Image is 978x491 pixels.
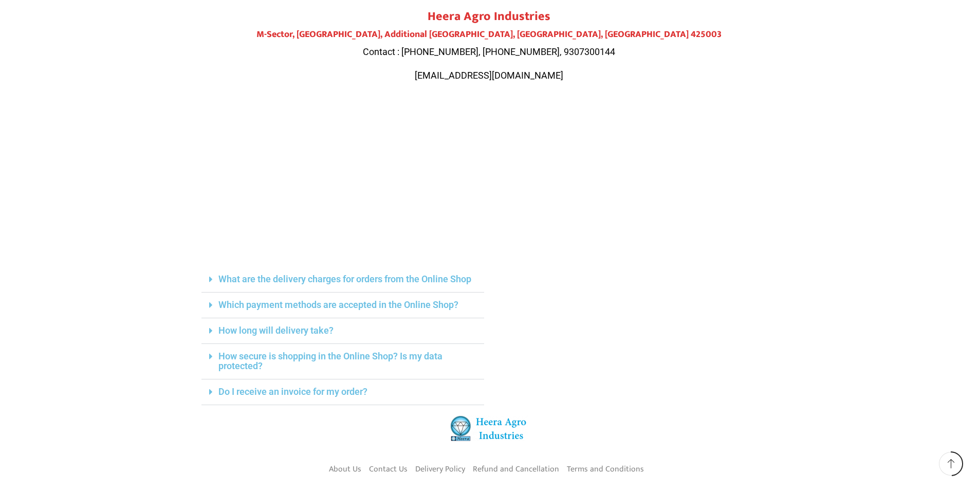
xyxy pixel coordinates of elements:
[369,460,408,478] a: Contact Us
[415,460,465,478] a: Delivery Policy
[218,325,334,336] a: How long will delivery take?
[218,274,471,284] a: What are the delivery charges for orders from the Online Shop
[201,267,484,293] div: What are the delivery charges for orders from the Online Shop
[201,293,484,318] div: Which payment methods are accepted in the Online Shop?
[363,46,615,57] span: Contact : [PHONE_NUMBER], [PHONE_NUMBER], 9307300144
[201,102,777,257] iframe: Plot No.119, M-Sector, Patil Nagar, MIDC, Jalgaon, Maharashtra 425003
[201,318,484,344] div: How long will delivery take?
[473,460,559,478] a: Refund and Cancellation
[329,460,361,478] a: About Us
[415,70,563,81] span: [EMAIL_ADDRESS][DOMAIN_NAME]
[428,6,550,27] strong: Heera Agro Industries
[218,351,442,371] a: How secure is shopping in the Online Shop? Is my data protected?
[218,386,367,397] a: Do I receive an invoice for my order?
[201,29,777,41] h4: M-Sector, [GEOGRAPHIC_DATA], Additional [GEOGRAPHIC_DATA], [GEOGRAPHIC_DATA], [GEOGRAPHIC_DATA] 4...
[451,415,528,441] img: heera-logo-84.png
[567,460,644,478] a: Terms and Conditions
[201,344,484,379] div: How secure is shopping in the Online Shop? Is my data protected?
[201,379,484,405] div: Do I receive an invoice for my order?
[218,299,458,310] a: Which payment methods are accepted in the Online Shop?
